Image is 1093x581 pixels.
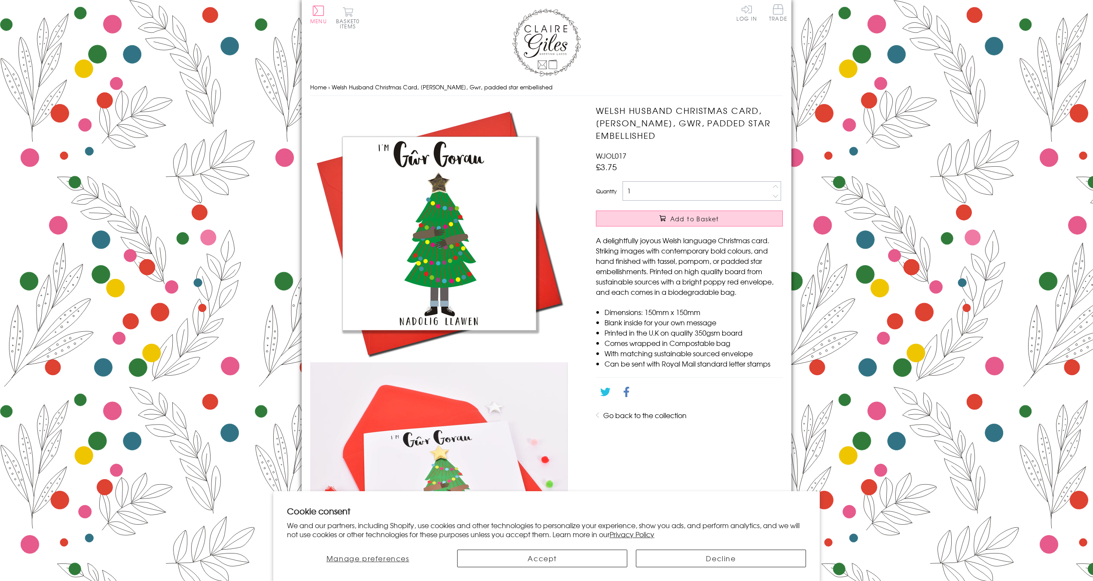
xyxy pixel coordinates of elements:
a: Privacy Policy [610,529,654,539]
a: Log In [736,4,757,21]
img: Welsh Husband Christmas Card, Nadolig Llawen, Gwr, padded star embellished [310,104,568,362]
button: Decline [636,550,806,567]
li: Can be sent with Royal Mail standard letter stamps [605,358,783,369]
a: Home [310,83,327,91]
span: Menu [310,17,327,25]
span: › [328,83,330,91]
span: Add to Basket [670,214,719,223]
button: Manage preferences [287,550,449,567]
span: £3.75 [596,161,617,173]
span: Trade [769,4,787,21]
h1: Welsh Husband Christmas Card, [PERSON_NAME], Gwr, padded star embellished [596,104,783,141]
li: Dimensions: 150mm x 150mm [605,307,783,317]
span: WJOL017 [596,150,626,161]
li: Comes wrapped in Compostable bag [605,338,783,348]
span: Welsh Husband Christmas Card, [PERSON_NAME], Gwr, padded star embellished [332,83,553,91]
nav: breadcrumbs [310,79,783,96]
label: Quantity [596,187,617,195]
a: Go back to the collection [603,410,687,420]
li: With matching sustainable sourced envelope [605,348,783,358]
span: Manage preferences [327,553,409,563]
button: Accept [457,550,627,567]
p: A delightfully joyous Welsh language Christmas card. Striking images with contemporary bold colou... [596,235,783,297]
button: Menu [310,6,327,24]
button: Add to Basket [596,211,783,226]
button: Basket0 items [336,7,360,29]
h2: Cookie consent [287,505,806,517]
span: 0 items [340,17,360,30]
img: Claire Giles Greetings Cards [512,9,581,76]
li: Printed in the U.K on quality 350gsm board [605,327,783,338]
li: Blank inside for your own message [605,317,783,327]
p: We and our partners, including Shopify, use cookies and other technologies to personalize your ex... [287,521,806,539]
a: Trade [769,4,787,23]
